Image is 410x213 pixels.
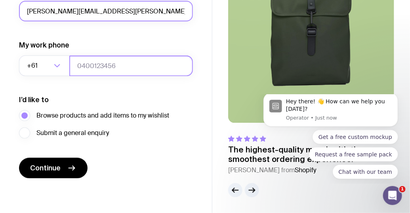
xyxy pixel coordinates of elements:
[228,145,394,164] p: The highest-quality merch with the smoothest ordering experience.
[383,186,402,205] iframe: Intercom live chat
[57,53,147,67] button: Quick reply: Request a free sample pack
[81,70,147,84] button: Quick reply: Chat with our team
[36,111,169,120] span: Browse products and add items to my wishlist
[27,55,39,76] span: +61
[34,3,141,19] div: Hey there! 👋 How can we help you [DATE]?
[12,35,147,84] div: Quick reply options
[18,5,31,18] img: Profile image for Operator
[34,20,141,27] p: Message from Operator, sent Just now
[36,128,109,138] span: Submit a general enquiry
[252,95,410,184] iframe: Intercom notifications message
[69,55,193,76] input: 0400123456
[19,40,69,50] label: My work phone
[19,95,49,105] label: I’d like to
[399,186,406,192] span: 1
[228,165,394,175] cite: [PERSON_NAME] from
[30,163,61,173] span: Continue
[61,35,147,49] button: Quick reply: Get a free custom mockup
[19,158,88,178] button: Continue
[39,55,51,76] input: Search for option
[19,55,70,76] div: Search for option
[34,3,141,19] div: Message content
[19,1,193,21] input: you@email.com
